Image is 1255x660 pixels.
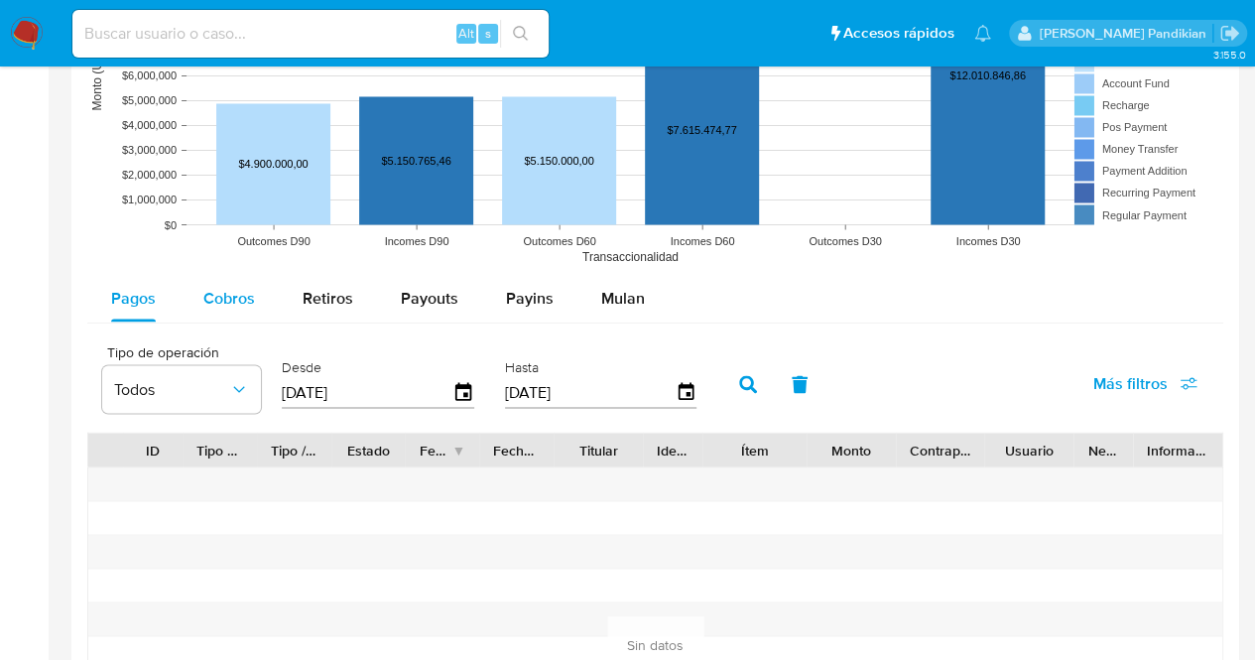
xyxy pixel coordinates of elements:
[1212,47,1245,63] span: 3.155.0
[72,21,549,47] input: Buscar usuario o caso...
[485,24,491,43] span: s
[974,25,991,42] a: Notificaciones
[458,24,474,43] span: Alt
[500,20,541,48] button: search-icon
[1039,24,1212,43] p: agostina.bazzano@mercadolibre.com
[1219,23,1240,44] a: Salir
[843,23,954,44] span: Accesos rápidos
